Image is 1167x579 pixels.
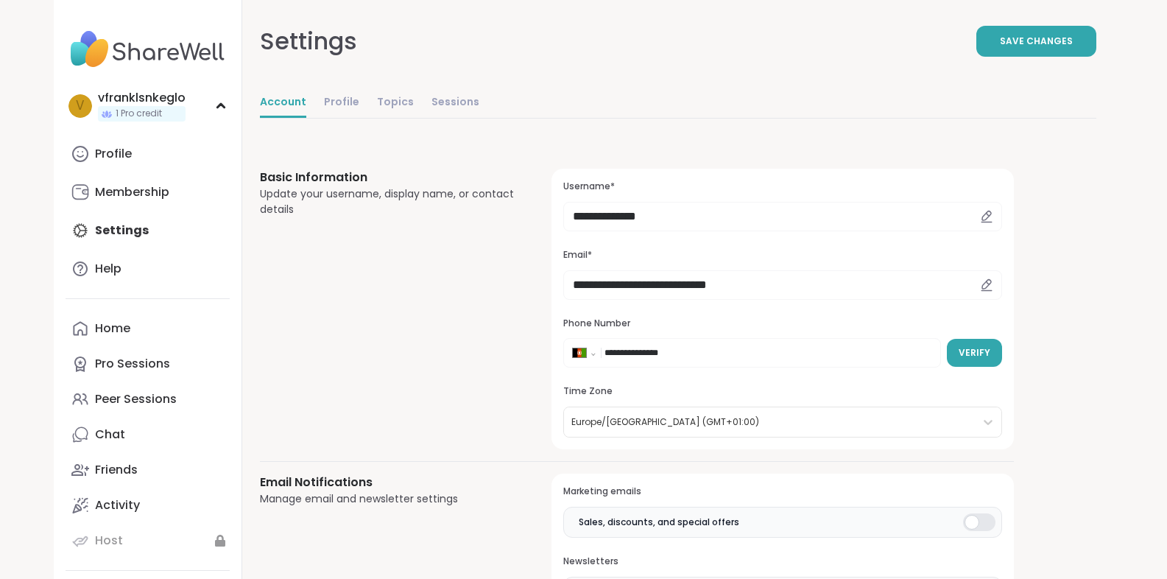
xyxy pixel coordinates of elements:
[66,136,230,172] a: Profile
[66,488,230,523] a: Activity
[260,491,517,507] div: Manage email and newsletter settings
[563,385,1001,398] h3: Time Zone
[95,462,138,478] div: Friends
[260,186,517,217] div: Update your username, display name, or contact details
[66,523,230,558] a: Host
[95,184,169,200] div: Membership
[959,346,990,359] span: Verify
[66,251,230,287] a: Help
[95,497,140,513] div: Activity
[76,96,84,116] span: v
[66,175,230,210] a: Membership
[66,417,230,452] a: Chat
[95,391,177,407] div: Peer Sessions
[95,533,123,549] div: Host
[976,26,1096,57] button: Save Changes
[947,339,1002,367] button: Verify
[95,356,170,372] div: Pro Sessions
[260,88,306,118] a: Account
[260,169,517,186] h3: Basic Information
[95,261,121,277] div: Help
[563,180,1001,193] h3: Username*
[95,146,132,162] div: Profile
[66,311,230,346] a: Home
[260,474,517,491] h3: Email Notifications
[98,90,186,106] div: vfranklsnkeglo
[95,427,125,443] div: Chat
[563,317,1001,330] h3: Phone Number
[563,485,1001,498] h3: Marketing emails
[116,108,162,120] span: 1 Pro credit
[66,24,230,75] img: ShareWell Nav Logo
[324,88,359,118] a: Profile
[66,382,230,417] a: Peer Sessions
[431,88,479,118] a: Sessions
[377,88,414,118] a: Topics
[260,24,357,59] div: Settings
[66,452,230,488] a: Friends
[1000,35,1073,48] span: Save Changes
[66,346,230,382] a: Pro Sessions
[579,516,739,529] span: Sales, discounts, and special offers
[563,249,1001,262] h3: Email*
[563,555,1001,568] h3: Newsletters
[95,320,130,337] div: Home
